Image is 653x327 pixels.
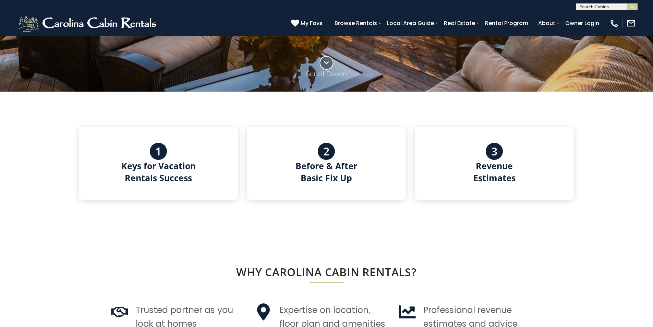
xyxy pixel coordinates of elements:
[473,160,516,184] h4: Revenue Estimates
[17,13,159,34] img: White-1-2.png
[331,17,380,29] a: Browse Rentals
[111,266,543,278] h2: WHY CAROLINA CABIN RENTALS?
[562,17,603,29] a: Owner Login
[323,145,329,157] h3: 2
[121,160,196,184] h4: Keys for Vacation Rentals Success
[626,19,636,28] img: mail-regular-white.png
[295,160,357,184] h4: Before & After Basic Fix Up
[535,17,559,29] a: About
[482,17,532,29] a: Rental Program
[491,145,497,157] h3: 3
[609,19,619,28] img: phone-regular-white.png
[440,17,479,29] a: Real Estate
[155,145,161,157] h3: 1
[291,19,324,28] a: My Favs
[384,17,437,29] a: Local Area Guide
[306,70,347,78] p: Scroll Down
[301,19,323,27] span: My Favs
